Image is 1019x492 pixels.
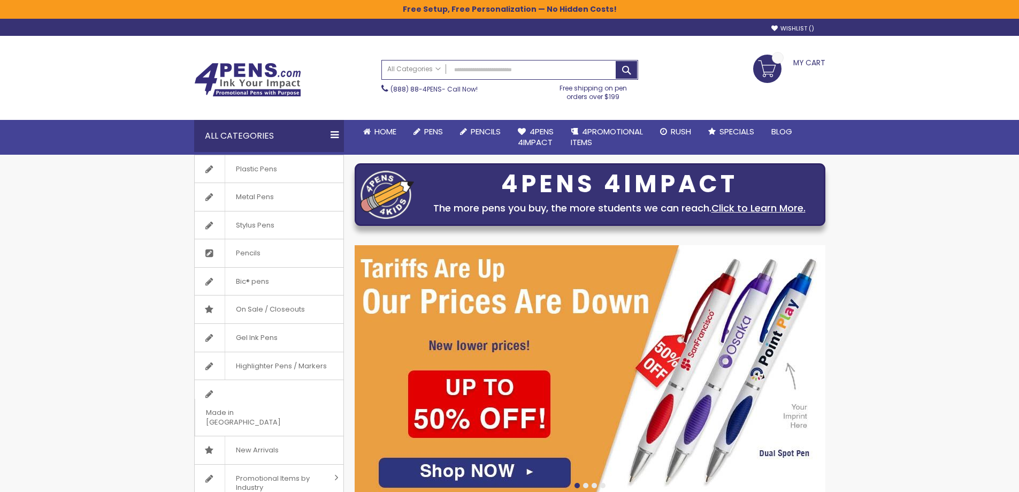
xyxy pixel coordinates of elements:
a: Highlighter Pens / Markers [195,352,343,380]
span: Highlighter Pens / Markers [225,352,338,380]
a: Pencils [451,120,509,143]
a: Click to Learn More. [711,201,806,215]
img: 4Pens Custom Pens and Promotional Products [194,63,301,97]
span: Home [374,126,396,137]
a: Bic® pens [195,268,343,296]
a: (888) 88-4PENS [390,85,442,94]
span: - Call Now! [390,85,478,94]
span: Rush [671,126,691,137]
a: Stylus Pens [195,211,343,239]
span: Plastic Pens [225,155,288,183]
div: Free shipping on pen orders over $199 [548,80,638,101]
a: On Sale / Closeouts [195,296,343,323]
span: Gel Ink Pens [225,324,288,352]
span: Stylus Pens [225,211,285,239]
a: New Arrivals [195,436,343,464]
a: Pencils [195,239,343,267]
span: Pencils [471,126,501,137]
a: 4PROMOTIONALITEMS [562,120,652,155]
div: The more pens you buy, the more students we can reach. [419,201,819,216]
div: 4PENS 4IMPACT [419,173,819,195]
a: Metal Pens [195,183,343,211]
a: 4Pens4impact [509,120,562,155]
span: On Sale / Closeouts [225,296,316,323]
a: Gel Ink Pens [195,324,343,352]
a: All Categories [382,60,446,78]
span: Made in [GEOGRAPHIC_DATA] [195,399,317,436]
span: New Arrivals [225,436,289,464]
a: Pens [405,120,451,143]
span: Pencils [225,239,271,267]
div: All Categories [194,120,344,152]
a: Wishlist [771,25,814,33]
span: Bic® pens [225,268,280,296]
img: four_pen_logo.png [361,170,414,219]
span: Metal Pens [225,183,285,211]
a: Made in [GEOGRAPHIC_DATA] [195,380,343,436]
a: Plastic Pens [195,155,343,183]
a: Rush [652,120,700,143]
span: Pens [424,126,443,137]
a: Home [355,120,405,143]
span: Blog [771,126,792,137]
span: All Categories [387,65,441,73]
span: 4Pens 4impact [518,126,554,148]
span: 4PROMOTIONAL ITEMS [571,126,643,148]
a: Specials [700,120,763,143]
span: Specials [719,126,754,137]
a: Blog [763,120,801,143]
